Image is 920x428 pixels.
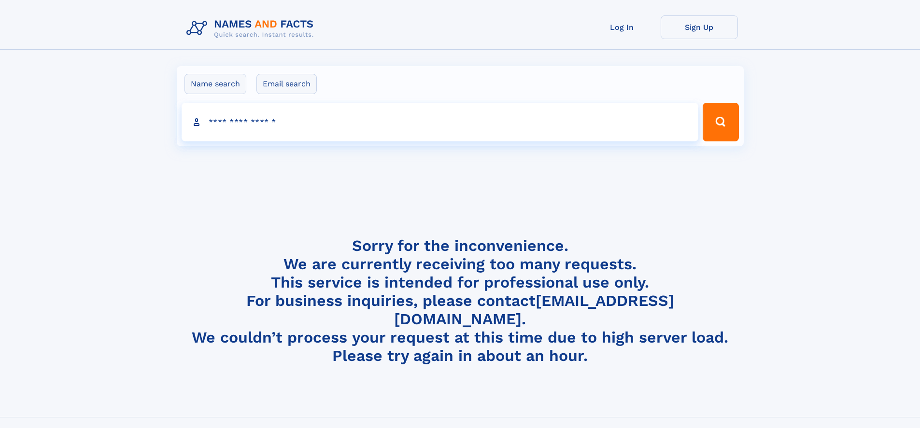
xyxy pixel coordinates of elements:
[182,103,699,141] input: search input
[184,74,246,94] label: Name search
[703,103,738,141] button: Search Button
[183,15,322,41] img: Logo Names and Facts
[394,291,674,328] a: [EMAIL_ADDRESS][DOMAIN_NAME]
[183,236,738,365] h4: Sorry for the inconvenience. We are currently receiving too many requests. This service is intend...
[583,15,661,39] a: Log In
[256,74,317,94] label: Email search
[661,15,738,39] a: Sign Up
